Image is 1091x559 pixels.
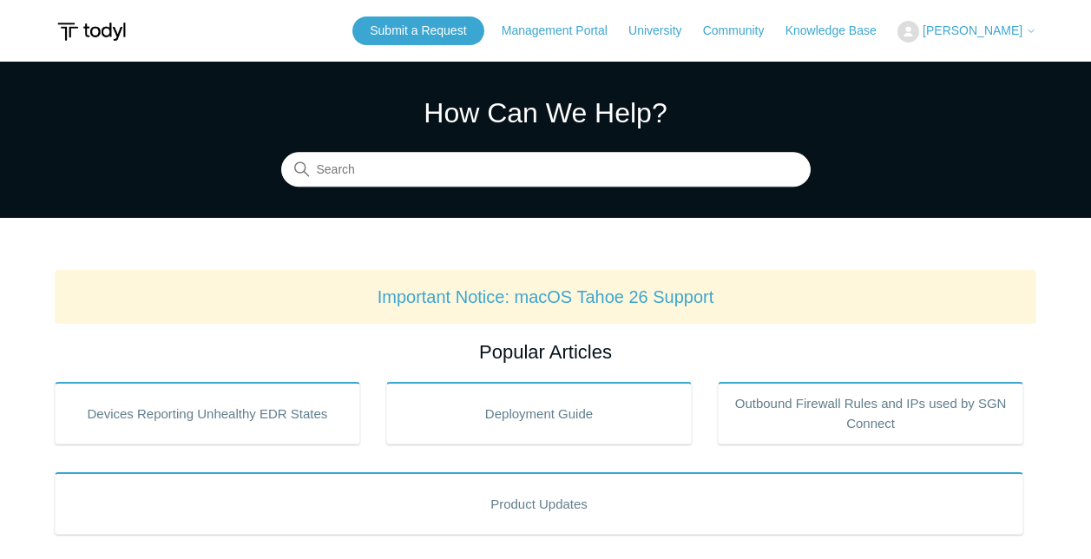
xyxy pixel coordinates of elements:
a: Deployment Guide [386,382,692,444]
a: Outbound Firewall Rules and IPs used by SGN Connect [718,382,1023,444]
a: Management Portal [502,22,625,40]
button: [PERSON_NAME] [897,21,1036,43]
span: [PERSON_NAME] [923,23,1022,37]
h2: Popular Articles [55,338,1036,366]
a: Submit a Request [352,16,483,45]
a: Knowledge Base [785,22,894,40]
input: Search [281,153,811,187]
a: Devices Reporting Unhealthy EDR States [55,382,360,444]
a: Important Notice: macOS Tahoe 26 Support [378,287,714,306]
a: Community [703,22,782,40]
img: Todyl Support Center Help Center home page [55,16,128,48]
a: University [628,22,699,40]
h1: How Can We Help? [281,92,811,134]
a: Product Updates [55,472,1023,535]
